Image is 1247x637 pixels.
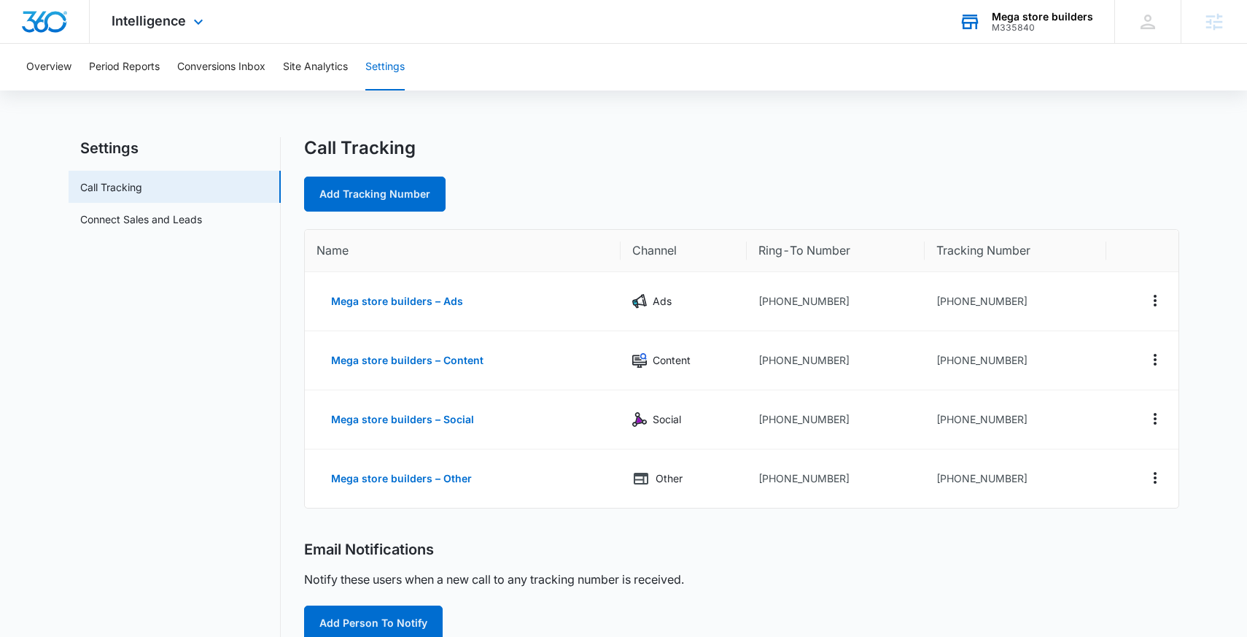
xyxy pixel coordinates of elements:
[747,230,925,272] th: Ring-To Number
[80,179,142,195] a: Call Tracking
[632,412,647,427] img: Social
[925,390,1106,449] td: [PHONE_NUMBER]
[653,412,681,428] p: Social
[177,44,265,90] button: Conversions Inbox
[80,212,202,227] a: Connect Sales and Leads
[925,331,1106,390] td: [PHONE_NUMBER]
[304,177,446,212] a: Add Tracking Number
[925,272,1106,331] td: [PHONE_NUMBER]
[632,353,647,368] img: Content
[1143,289,1167,312] button: Actions
[992,11,1093,23] div: account name
[747,449,925,508] td: [PHONE_NUMBER]
[925,230,1106,272] th: Tracking Number
[621,230,747,272] th: Channel
[1143,466,1167,490] button: Actions
[1143,348,1167,371] button: Actions
[305,230,621,272] th: Name
[316,402,489,437] button: Mega store builders – Social
[283,44,348,90] button: Site Analytics
[632,294,647,309] img: Ads
[365,44,405,90] button: Settings
[656,471,683,487] p: Other
[747,272,925,331] td: [PHONE_NUMBER]
[304,571,684,588] p: Notify these users when a new call to any tracking number is received.
[653,293,672,309] p: Ads
[316,343,498,378] button: Mega store builders – Content
[925,449,1106,508] td: [PHONE_NUMBER]
[316,284,478,319] button: Mega store builders – Ads
[304,137,416,159] h1: Call Tracking
[304,541,434,559] h2: Email Notifications
[747,390,925,449] td: [PHONE_NUMBER]
[69,137,281,159] h2: Settings
[112,13,186,28] span: Intelligence
[747,331,925,390] td: [PHONE_NUMBER]
[653,352,691,368] p: Content
[1143,407,1167,431] button: Actions
[89,44,160,90] button: Period Reports
[316,461,486,496] button: Mega store builders – Other
[26,44,71,90] button: Overview
[992,23,1093,33] div: account id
